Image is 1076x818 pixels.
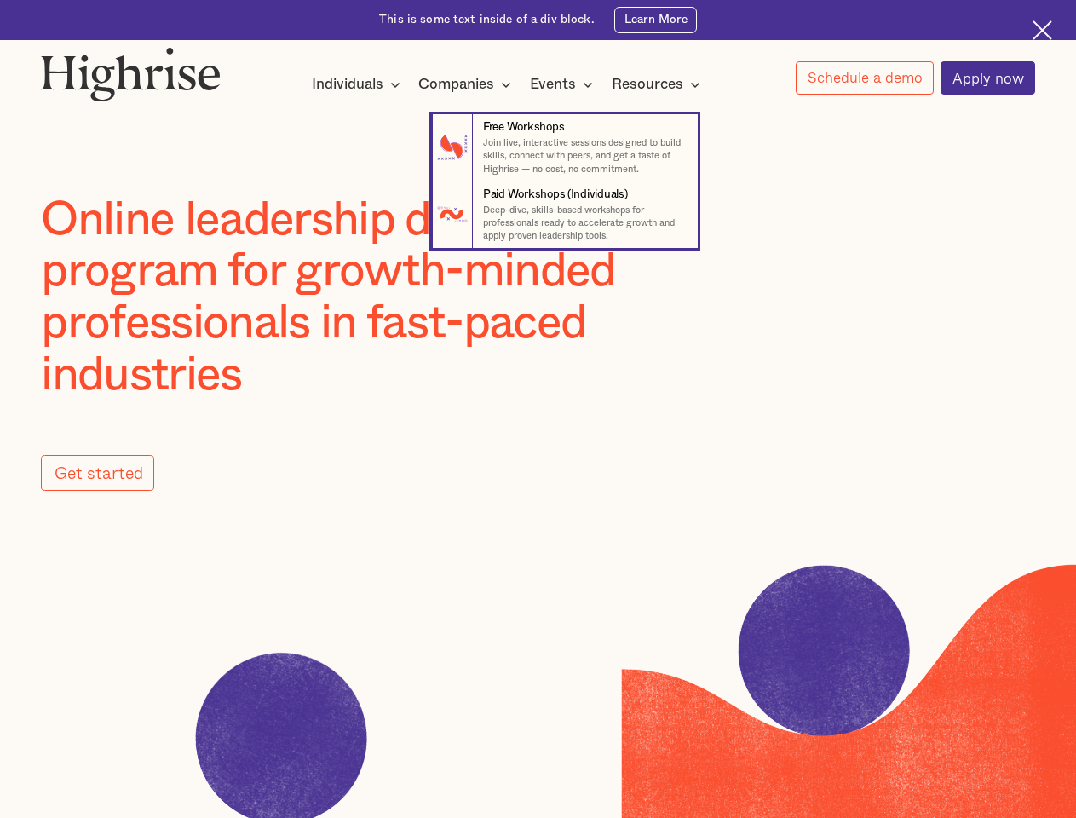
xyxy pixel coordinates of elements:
p: Join live, interactive sessions designed to build skills, connect with peers, and get a taste of ... [483,136,684,176]
p: Deep-dive, skills-based workshops for professionals ready to accelerate growth and apply proven l... [483,204,684,243]
div: Companies [418,74,516,95]
div: Individuals [312,74,383,95]
div: Events [530,74,598,95]
a: Apply now [941,61,1035,95]
div: Resources [612,74,705,95]
div: Events [530,74,576,95]
div: Individuals [312,74,406,95]
nav: Events [26,87,1049,248]
div: This is some text inside of a div block. [379,12,595,28]
div: Free Workshops [483,119,564,135]
a: Learn More [614,7,696,33]
div: Resources [612,74,683,95]
a: Free WorkshopsJoin live, interactive sessions designed to build skills, connect with peers, and g... [432,114,698,181]
img: Cross icon [1033,20,1052,40]
div: Paid Workshops (Individuals) [483,187,628,203]
a: Schedule a demo [796,61,934,95]
h1: Online leadership development program for growth-minded professionals in fast-paced industries [41,195,766,402]
div: Companies [418,74,494,95]
a: Get started [41,455,154,491]
img: Highrise logo [41,47,221,101]
a: Paid Workshops (Individuals)Deep-dive, skills-based workshops for professionals ready to accelera... [432,181,698,249]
